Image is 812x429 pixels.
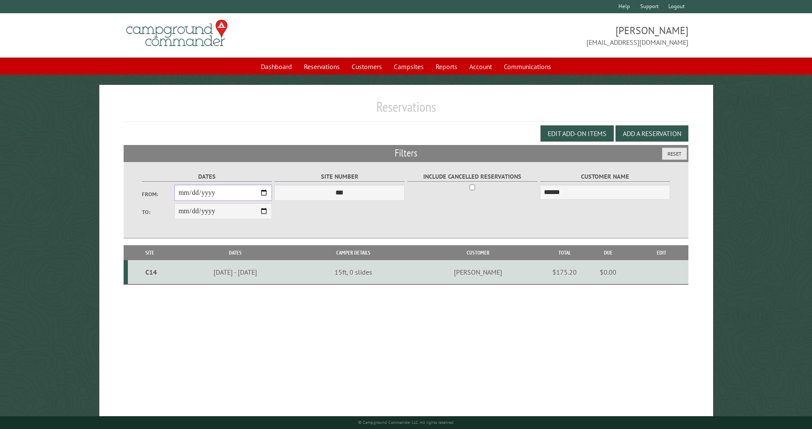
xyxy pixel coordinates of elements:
[256,58,297,75] a: Dashboard
[124,145,689,161] h2: Filters
[298,260,408,284] td: 15ft, 0 slides
[358,420,454,425] small: © Campground Commander LLC. All rights reserved.
[616,125,688,142] button: Add a Reservation
[124,17,230,50] img: Campground Commander
[407,172,537,182] label: Include Cancelled Reservations
[347,58,387,75] a: Customers
[582,245,635,260] th: Due
[131,268,171,276] div: C14
[662,148,687,160] button: Reset
[128,245,172,260] th: Site
[275,172,405,182] label: Site Number
[540,125,614,142] button: Edit Add-on Items
[635,245,689,260] th: Edit
[582,260,635,284] td: $0.00
[406,23,689,47] span: [PERSON_NAME] [EMAIL_ADDRESS][DOMAIN_NAME]
[548,260,582,284] td: $175.20
[124,99,689,122] h1: Reservations
[431,58,462,75] a: Reports
[173,268,297,276] div: [DATE] - [DATE]
[142,190,174,198] label: From:
[464,58,497,75] a: Account
[548,245,582,260] th: Total
[408,245,547,260] th: Customer
[298,245,408,260] th: Camper Details
[142,172,272,182] label: Dates
[142,208,174,216] label: To:
[172,245,298,260] th: Dates
[299,58,345,75] a: Reservations
[540,172,670,182] label: Customer Name
[499,58,556,75] a: Communications
[389,58,429,75] a: Campsites
[408,260,547,284] td: [PERSON_NAME]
